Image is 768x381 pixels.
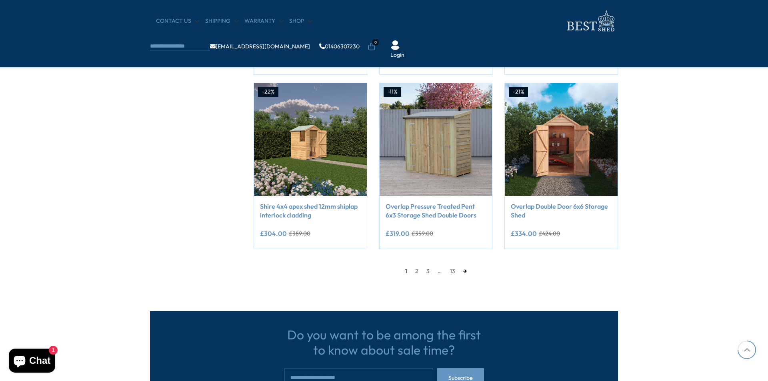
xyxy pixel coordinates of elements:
[390,51,404,59] a: Login
[412,231,433,236] del: £359.00
[386,202,486,220] a: Overlap Pressure Treated Pent 6x3 Storage Shed Double Doors
[319,44,360,49] a: 01406307230
[156,17,199,25] a: CONTACT US
[210,44,310,49] a: [EMAIL_ADDRESS][DOMAIN_NAME]
[434,265,446,277] span: …
[205,17,238,25] a: Shipping
[260,230,287,237] ins: £304.00
[509,87,528,97] div: -21%
[562,8,618,34] img: logo
[390,40,400,50] img: User Icon
[422,265,434,277] a: 3
[372,39,379,46] span: 0
[386,230,410,237] ins: £319.00
[384,87,401,97] div: -11%
[6,349,58,375] inbox-online-store-chat: Shopify online store chat
[284,327,484,358] h3: Do you want to be among the first to know about sale time?
[289,231,310,236] del: £389.00
[368,43,376,51] a: 0
[511,230,537,237] ins: £334.00
[446,265,459,277] a: 13
[448,375,473,381] span: Subscribe
[511,202,612,220] a: Overlap Double Door 6x6 Storage Shed
[289,17,312,25] a: Shop
[258,87,278,97] div: -22%
[244,17,283,25] a: Warranty
[411,265,422,277] a: 2
[401,265,411,277] span: 1
[539,231,560,236] del: £424.00
[459,265,471,277] a: →
[260,202,361,220] a: Shire 4x4 apex shed 12mm shiplap interlock cladding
